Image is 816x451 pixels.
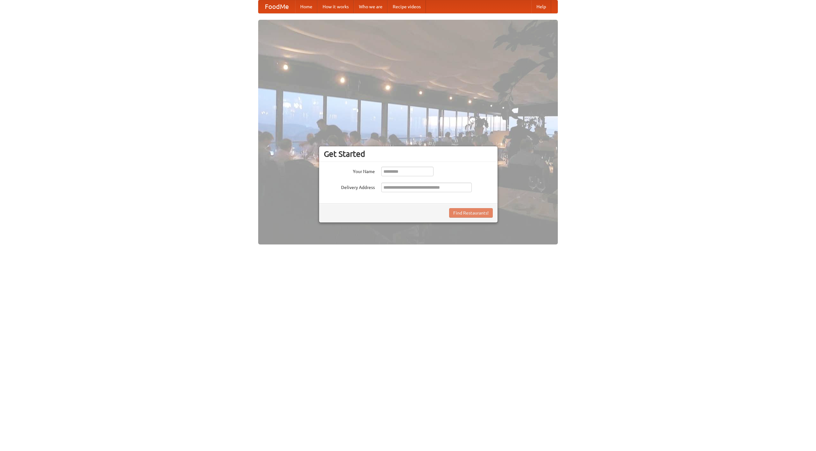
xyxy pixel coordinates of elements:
label: Delivery Address [324,183,375,191]
label: Your Name [324,167,375,175]
a: How it works [317,0,354,13]
a: Home [295,0,317,13]
a: Who we are [354,0,388,13]
h3: Get Started [324,149,493,159]
a: Help [531,0,551,13]
a: FoodMe [259,0,295,13]
a: Recipe videos [388,0,426,13]
button: Find Restaurants! [449,208,493,218]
